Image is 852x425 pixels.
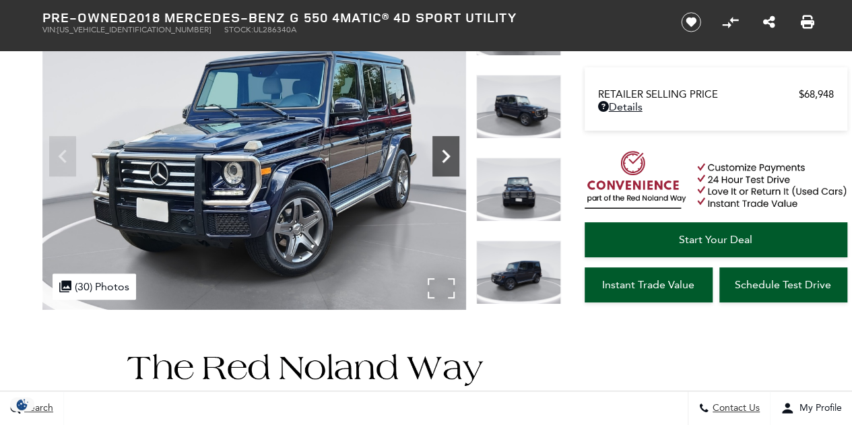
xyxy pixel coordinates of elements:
[679,233,752,246] span: Start Your Deal
[598,88,834,100] a: Retailer Selling Price $68,948
[253,25,296,34] span: UL286340A
[735,278,831,291] span: Schedule Test Drive
[53,273,136,300] div: (30) Photos
[598,88,799,100] span: Retailer Selling Price
[801,14,814,30] a: Print this Pre-Owned 2018 Mercedes-Benz G 550 4MATIC® 4D Sport Utility
[7,397,38,412] img: Opt-Out Icon
[432,136,459,176] div: Next
[57,25,211,34] span: [US_VEHICLE_IDENTIFICATION_NUMBER]
[7,397,38,412] section: Click to Open Cookie Consent Modal
[799,88,834,100] span: $68,948
[720,12,740,32] button: Compare Vehicle
[719,267,847,302] a: Schedule Test Drive
[762,14,775,30] a: Share this Pre-Owned 2018 Mercedes-Benz G 550 4MATIC® 4D Sport Utility
[602,278,694,291] span: Instant Trade Value
[42,8,129,26] strong: Pre-Owned
[794,403,842,414] span: My Profile
[585,267,713,302] a: Instant Trade Value
[476,240,561,304] img: Used 2018 designo Mystic Blue Metallic Mercedes-Benz G 550 image 4
[771,391,852,425] button: Open user profile menu
[224,25,253,34] span: Stock:
[42,25,57,34] span: VIN:
[585,222,847,257] a: Start Your Deal
[42,10,659,25] h1: 2018 Mercedes-Benz G 550 4MATIC® 4D Sport Utility
[676,11,706,33] button: Save vehicle
[476,75,561,139] img: Used 2018 designo Mystic Blue Metallic Mercedes-Benz G 550 image 2
[598,100,834,113] a: Details
[709,403,760,414] span: Contact Us
[476,158,561,222] img: Used 2018 designo Mystic Blue Metallic Mercedes-Benz G 550 image 3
